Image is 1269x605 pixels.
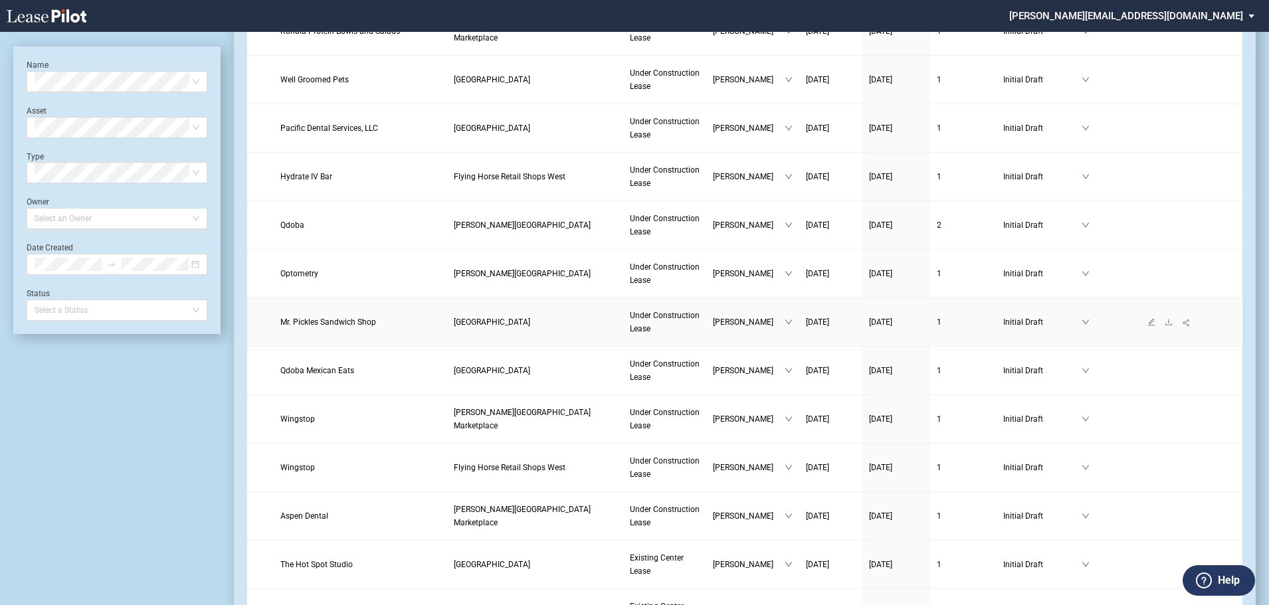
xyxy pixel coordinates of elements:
[280,73,441,86] a: Well Groomed Pets
[713,364,785,377] span: [PERSON_NAME]
[280,560,353,569] span: The Hot Spot Studio
[806,73,856,86] a: [DATE]
[806,220,829,230] span: [DATE]
[806,414,829,424] span: [DATE]
[280,220,304,230] span: Qdoba
[806,412,856,426] a: [DATE]
[1082,173,1090,181] span: down
[1147,318,1155,326] span: edit
[27,197,49,207] label: Owner
[869,269,892,278] span: [DATE]
[630,68,700,91] span: Under Construction Lease
[869,315,924,329] a: [DATE]
[806,558,856,571] a: [DATE]
[630,311,700,333] span: Under Construction Lease
[937,269,941,278] span: 1
[713,315,785,329] span: [PERSON_NAME]
[937,366,941,375] span: 1
[454,267,617,280] a: [PERSON_NAME][GEOGRAPHIC_DATA]
[454,315,617,329] a: [GEOGRAPHIC_DATA]
[785,415,793,423] span: down
[869,73,924,86] a: [DATE]
[937,509,990,523] a: 1
[280,511,328,521] span: Aspen Dental
[454,408,591,430] span: Kiley Ranch Marketplace
[630,309,700,335] a: Under Construction Lease
[454,124,530,133] span: Harvest Grove
[1082,561,1090,568] span: down
[1082,270,1090,278] span: down
[630,115,700,141] a: Under Construction Lease
[630,66,700,93] a: Under Construction Lease
[806,463,829,472] span: [DATE]
[280,315,441,329] a: Mr. Pickles Sandwich Shop
[280,269,318,278] span: Optometry
[937,461,990,474] a: 1
[630,262,700,285] span: Under Construction Lease
[454,317,530,327] span: Harvest Grove
[937,412,990,426] a: 1
[27,289,50,298] label: Status
[869,267,924,280] a: [DATE]
[785,318,793,326] span: down
[869,170,924,183] a: [DATE]
[806,317,829,327] span: [DATE]
[454,406,617,432] a: [PERSON_NAME][GEOGRAPHIC_DATA] Marketplace
[280,364,441,377] a: Qdoba Mexican Eats
[454,558,617,571] a: [GEOGRAPHIC_DATA]
[1003,412,1082,426] span: Initial Draft
[937,511,941,521] span: 1
[806,75,829,84] span: [DATE]
[869,364,924,377] a: [DATE]
[869,172,892,181] span: [DATE]
[713,558,785,571] span: [PERSON_NAME]
[806,172,829,181] span: [DATE]
[454,218,617,232] a: [PERSON_NAME][GEOGRAPHIC_DATA]
[1003,218,1082,232] span: Initial Draft
[454,463,565,472] span: Flying Horse Retail Shops West
[937,172,941,181] span: 1
[806,511,829,521] span: [DATE]
[630,456,700,479] span: Under Construction Lease
[1082,415,1090,423] span: down
[785,367,793,375] span: down
[937,364,990,377] a: 1
[454,503,617,529] a: [PERSON_NAME][GEOGRAPHIC_DATA] Marketplace
[454,366,530,375] span: Harvest Grove
[280,509,441,523] a: Aspen Dental
[869,558,924,571] a: [DATE]
[280,463,315,472] span: Wingstop
[785,173,793,181] span: down
[806,315,856,329] a: [DATE]
[630,503,700,529] a: Under Construction Lease
[785,221,793,229] span: down
[937,220,941,230] span: 2
[280,412,441,426] a: Wingstop
[785,512,793,520] span: down
[27,152,44,161] label: Type
[713,122,785,135] span: [PERSON_NAME]
[630,214,700,236] span: Under Construction Lease
[869,461,924,474] a: [DATE]
[630,454,700,481] a: Under Construction Lease
[869,463,892,472] span: [DATE]
[713,73,785,86] span: [PERSON_NAME]
[280,461,441,474] a: Wingstop
[937,73,990,86] a: 1
[869,509,924,523] a: [DATE]
[1082,318,1090,326] span: down
[1082,367,1090,375] span: down
[454,122,617,135] a: [GEOGRAPHIC_DATA]
[937,558,990,571] a: 1
[785,124,793,132] span: down
[869,317,892,327] span: [DATE]
[280,366,354,375] span: Qdoba Mexican Eats
[869,75,892,84] span: [DATE]
[785,561,793,568] span: down
[806,170,856,183] a: [DATE]
[806,218,856,232] a: [DATE]
[1082,124,1090,132] span: down
[806,560,829,569] span: [DATE]
[1003,73,1082,86] span: Initial Draft
[1165,318,1173,326] span: download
